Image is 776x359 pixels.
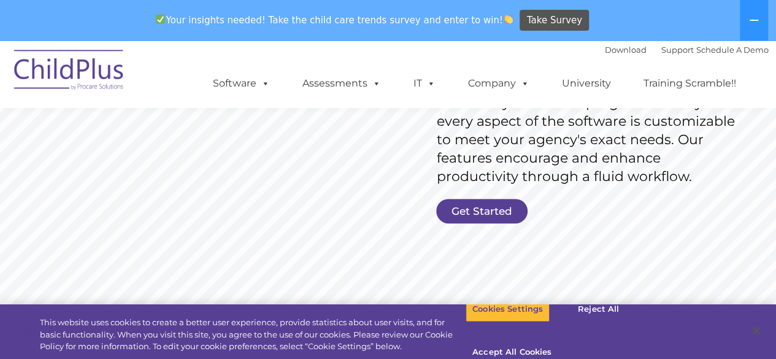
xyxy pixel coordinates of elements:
span: Your insights needed! Take the child care trends survey and enter to win! [151,8,518,32]
img: 👏 [504,15,513,24]
span: Take Survey [527,10,582,31]
a: University [550,71,623,96]
a: Training Scramble!! [631,71,748,96]
button: Reject All [560,296,637,322]
a: Software [201,71,282,96]
rs-layer: ChildPlus is an all-in-one software solution for Head Start, EHS, Migrant, State Pre-K, or other ... [437,57,741,186]
a: Get Started [436,199,528,223]
a: Take Survey [520,10,589,31]
font: | [605,45,769,55]
a: Support [661,45,694,55]
a: Assessments [290,71,393,96]
a: Company [456,71,542,96]
a: Download [605,45,647,55]
img: ChildPlus by Procare Solutions [8,41,131,102]
button: Close [743,317,770,344]
button: Cookies Settings [466,296,550,322]
div: This website uses cookies to create a better user experience, provide statistics about user visit... [40,317,466,353]
img: ✅ [156,15,165,24]
a: Schedule A Demo [696,45,769,55]
a: IT [401,71,448,96]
